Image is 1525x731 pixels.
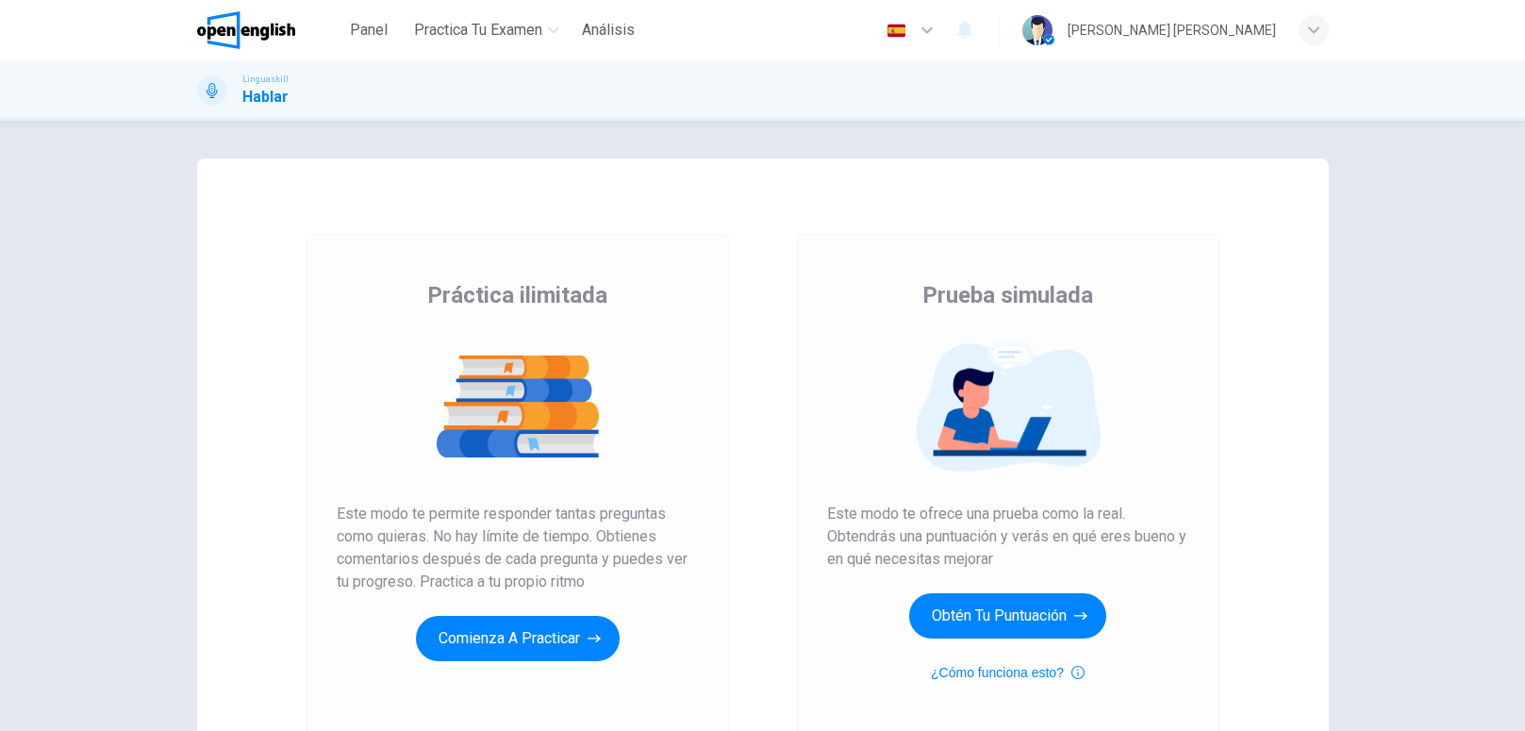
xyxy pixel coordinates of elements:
[582,19,635,42] span: Análisis
[1068,19,1276,42] div: [PERSON_NAME] [PERSON_NAME]
[922,280,1093,310] span: Prueba simulada
[416,616,620,661] button: Comienza a practicar
[885,24,908,38] img: es
[574,13,642,47] button: Análisis
[337,503,699,593] span: Este modo te permite responder tantas preguntas como quieras. No hay límite de tiempo. Obtienes c...
[406,13,567,47] button: Practica tu examen
[197,11,340,49] a: OpenEnglish logo
[339,13,399,47] button: Panel
[414,19,542,42] span: Practica tu examen
[931,661,1085,684] button: ¿Cómo funciona esto?
[350,19,388,42] span: Panel
[1022,15,1053,45] img: Profile picture
[197,11,296,49] img: OpenEnglish logo
[242,86,289,108] h1: Hablar
[827,503,1189,571] span: Este modo te ofrece una prueba como la real. Obtendrás una puntuación y verás en qué eres bueno y...
[909,593,1106,639] button: Obtén tu puntuación
[242,73,289,86] span: Linguaskill
[427,280,607,310] span: Práctica ilimitada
